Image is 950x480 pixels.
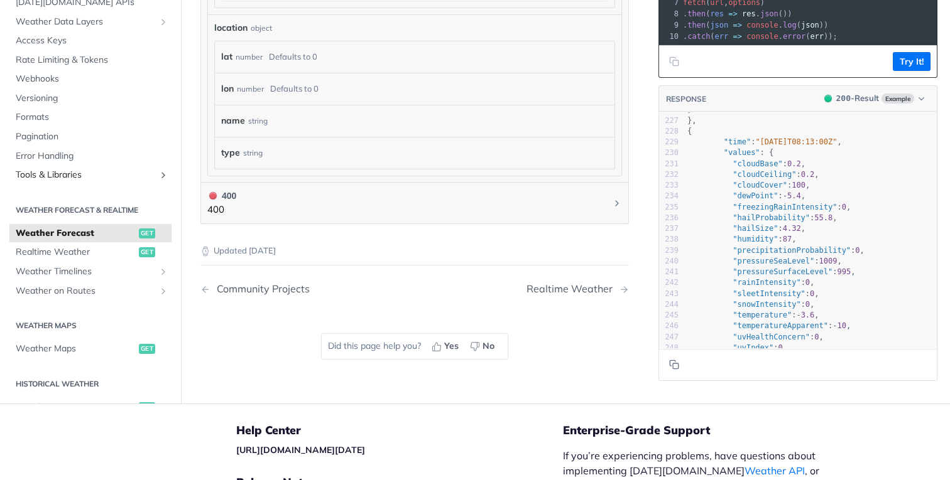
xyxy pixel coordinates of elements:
[687,245,865,254] span: : ,
[659,147,679,158] div: 230
[659,201,679,212] div: 235
[16,35,168,47] span: Access Keys
[819,256,838,265] span: 1009
[200,270,629,307] nav: Pagination Controls
[805,278,810,287] span: 0
[687,137,842,146] span: : ,
[733,21,742,29] span: =>
[805,299,810,308] span: 0
[237,80,264,98] div: number
[9,88,172,107] a: Versioning
[210,283,310,295] div: Community Projects
[248,112,268,130] div: string
[16,15,155,28] span: Weather Data Layers
[728,9,737,18] span: =>
[221,144,240,162] label: type
[778,343,783,351] span: 0
[783,235,792,243] span: 87
[687,32,710,41] span: catch
[715,32,729,41] span: err
[665,355,683,374] button: Copy to clipboard
[659,223,679,234] div: 237
[214,21,248,35] span: location
[221,48,232,66] label: lat
[527,283,619,295] div: Realtime Weather
[733,299,800,308] span: "snowIntensity"
[659,267,679,277] div: 241
[207,203,236,217] p: 400
[687,148,773,157] span: : {
[687,235,797,243] span: : ,
[687,224,805,233] span: : ,
[733,267,833,276] span: "pressureSurfaceLevel"
[687,159,805,168] span: : ,
[755,137,837,146] span: "[DATE]T08:13:00Z"
[659,331,679,342] div: 247
[665,52,683,71] button: Copy to clipboard
[16,53,168,66] span: Rate Limiting & Tokens
[733,159,782,168] span: "cloudBase"
[842,202,846,211] span: 0
[659,158,679,169] div: 231
[787,159,801,168] span: 0.2
[783,21,797,29] span: log
[444,339,459,353] span: Yes
[659,212,679,223] div: 236
[796,311,800,319] span: -
[659,245,679,255] div: 239
[200,283,384,295] a: Previous Page: Community Projects
[687,181,810,189] span: : ,
[783,191,787,200] span: -
[818,92,931,105] button: 200200-ResultExample
[16,400,136,413] span: Weather Recent History
[659,169,679,179] div: 232
[563,423,857,438] h5: Enterprise-Grade Support
[659,288,679,299] div: 243
[9,262,172,281] a: Weather TimelinesShow subpages for Weather Timelines
[9,281,172,300] a: Weather on RoutesShow subpages for Weather on Routes
[659,191,679,201] div: 234
[139,228,155,238] span: get
[659,137,679,147] div: 229
[733,245,851,254] span: "precipitationProbability"
[16,169,155,181] span: Tools & Libraries
[16,343,136,355] span: Weather Maps
[9,70,172,88] a: Webhooks
[139,247,155,257] span: get
[659,234,679,245] div: 238
[801,21,819,29] span: json
[733,256,814,265] span: "pressureSeaLevel"
[837,267,851,276] span: 995
[783,224,801,233] span: 4.32
[9,31,172,50] a: Access Keys
[9,204,172,215] h2: Weather Forecast & realtime
[243,144,263,162] div: string
[810,289,814,297] span: 0
[733,224,778,233] span: "hailSize"
[683,32,838,41] span: . ( . ( ));
[710,21,728,29] span: json
[9,166,172,184] a: Tools & LibrariesShow subpages for Tools & Libraries
[710,9,724,18] span: res
[9,320,172,331] h2: Weather Maps
[16,284,155,297] span: Weather on Routes
[687,256,842,265] span: : ,
[733,311,792,319] span: "temperature"
[158,16,168,26] button: Show subpages for Weather Data Layers
[139,344,155,354] span: get
[16,246,136,259] span: Realtime Weather
[683,21,828,29] span: . ( . ( ))
[733,213,810,221] span: "hailProbability"
[760,9,778,18] span: json
[659,321,679,331] div: 246
[687,202,851,211] span: : ,
[9,397,172,416] a: Weather Recent Historyget
[9,108,172,127] a: Formats
[837,321,846,330] span: 10
[236,423,563,438] h5: Help Center
[783,32,805,41] span: error
[659,115,679,125] div: 227
[687,321,851,330] span: : ,
[746,21,778,29] span: console
[687,332,824,341] span: : ,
